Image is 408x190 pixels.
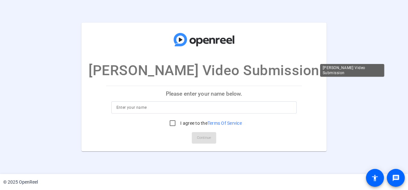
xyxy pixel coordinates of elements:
p: [PERSON_NAME] Video Submission [89,60,319,81]
mat-icon: message [392,174,400,182]
p: Please enter your name below. [106,86,302,101]
img: company-logo [172,29,236,50]
div: [PERSON_NAME] Video Submission [320,64,384,77]
label: I agree to the [179,120,242,126]
div: © 2025 OpenReel [3,179,38,186]
mat-icon: accessibility [371,174,379,182]
input: Enter your name [116,104,292,111]
a: Terms Of Service [208,121,242,126]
